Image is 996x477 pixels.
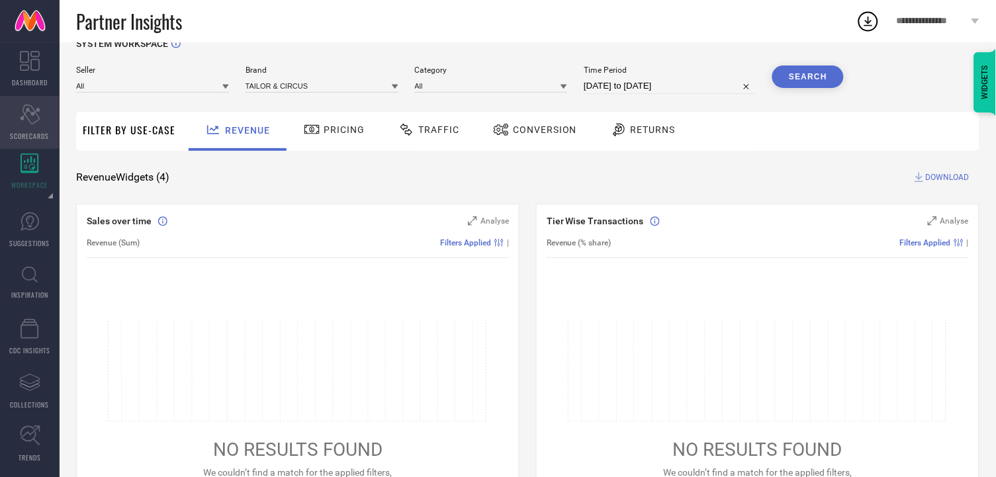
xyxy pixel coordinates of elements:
[76,65,229,75] span: Seller
[246,65,398,75] span: Brand
[468,216,477,226] svg: Zoom
[9,345,50,355] span: CDC INSIGHTS
[415,65,568,75] span: Category
[11,131,50,141] span: SCORECARDS
[12,180,48,190] span: WORKSPACE
[225,125,270,136] span: Revenue
[513,124,577,135] span: Conversion
[940,216,969,226] span: Analyse
[10,238,50,248] span: SUGGESTIONS
[673,439,842,460] span: NO RESULTS FOUND
[584,78,756,94] input: Select time period
[507,238,509,247] span: |
[12,77,48,87] span: DASHBOARD
[87,216,152,226] span: Sales over time
[213,439,383,460] span: NO RESULTS FOUND
[547,216,644,226] span: Tier Wise Transactions
[76,38,168,49] span: SYSTEM WORKSPACE
[440,238,491,247] span: Filters Applied
[76,171,169,184] span: Revenue Widgets ( 4 )
[76,8,182,35] span: Partner Insights
[87,238,140,247] span: Revenue (Sum)
[772,65,844,88] button: Search
[480,216,509,226] span: Analyse
[584,65,756,75] span: Time Period
[19,453,41,462] span: TRENDS
[547,238,611,247] span: Revenue (% share)
[418,124,459,135] span: Traffic
[631,124,676,135] span: Returns
[856,9,880,33] div: Open download list
[83,122,175,138] span: Filter By Use-Case
[926,171,970,184] span: DOWNLOAD
[900,238,951,247] span: Filters Applied
[11,290,48,300] span: INSPIRATION
[324,124,365,135] span: Pricing
[11,400,50,410] span: COLLECTIONS
[967,238,969,247] span: |
[928,216,937,226] svg: Zoom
